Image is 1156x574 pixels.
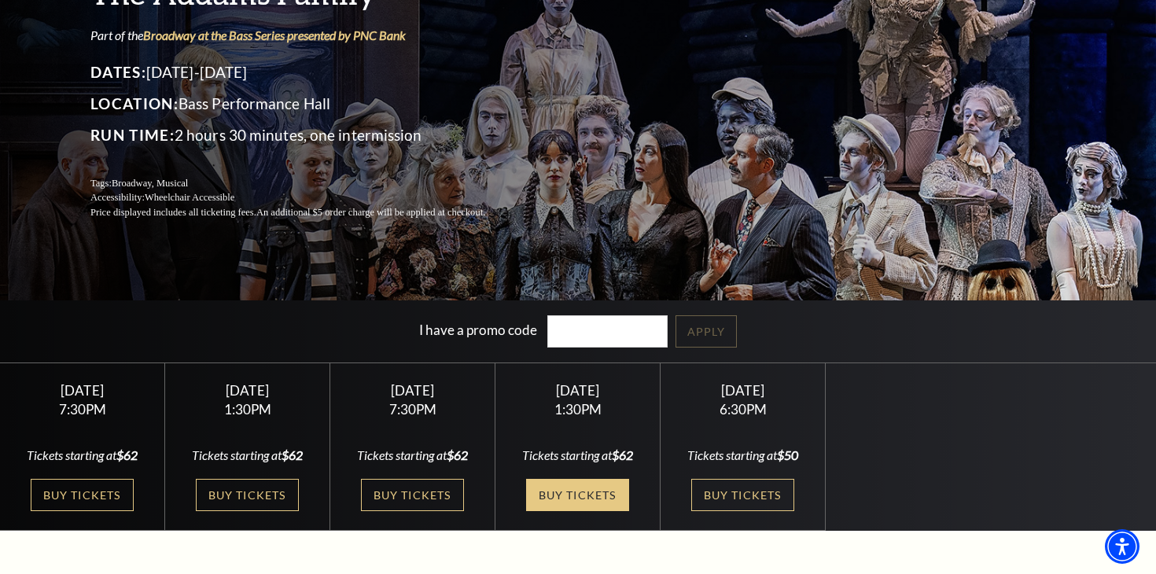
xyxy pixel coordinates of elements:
[90,126,175,144] span: Run Time:
[612,447,633,462] span: $62
[112,178,188,189] span: Broadway, Musical
[679,447,807,464] div: Tickets starting at
[447,447,468,462] span: $62
[691,479,793,511] a: Buy Tickets
[31,479,133,511] a: Buy Tickets
[514,382,642,399] div: [DATE]
[116,447,138,462] span: $62
[19,382,146,399] div: [DATE]
[184,382,311,399] div: [DATE]
[514,403,642,416] div: 1:30PM
[282,447,303,462] span: $62
[526,479,628,511] a: Buy Tickets
[19,403,146,416] div: 7:30PM
[90,123,523,148] p: 2 hours 30 minutes, one intermission
[777,447,798,462] span: $50
[90,190,523,205] p: Accessibility:
[419,322,537,338] label: I have a promo code
[90,94,179,112] span: Location:
[361,479,463,511] a: Buy Tickets
[184,447,311,464] div: Tickets starting at
[19,447,146,464] div: Tickets starting at
[514,447,642,464] div: Tickets starting at
[679,382,807,399] div: [DATE]
[256,207,485,218] span: An additional $5 order charge will be applied at checkout.
[90,91,523,116] p: Bass Performance Hall
[196,479,298,511] a: Buy Tickets
[349,403,477,416] div: 7:30PM
[1105,529,1139,564] div: Accessibility Menu
[679,403,807,416] div: 6:30PM
[143,28,406,42] a: Broadway at the Bass Series presented by PNC Bank - open in a new tab
[90,27,523,44] p: Part of the
[90,205,523,220] p: Price displayed includes all ticketing fees.
[349,447,477,464] div: Tickets starting at
[184,403,311,416] div: 1:30PM
[90,176,523,191] p: Tags:
[349,382,477,399] div: [DATE]
[90,60,523,85] p: [DATE]-[DATE]
[145,192,234,203] span: Wheelchair Accessible
[90,63,146,81] span: Dates:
